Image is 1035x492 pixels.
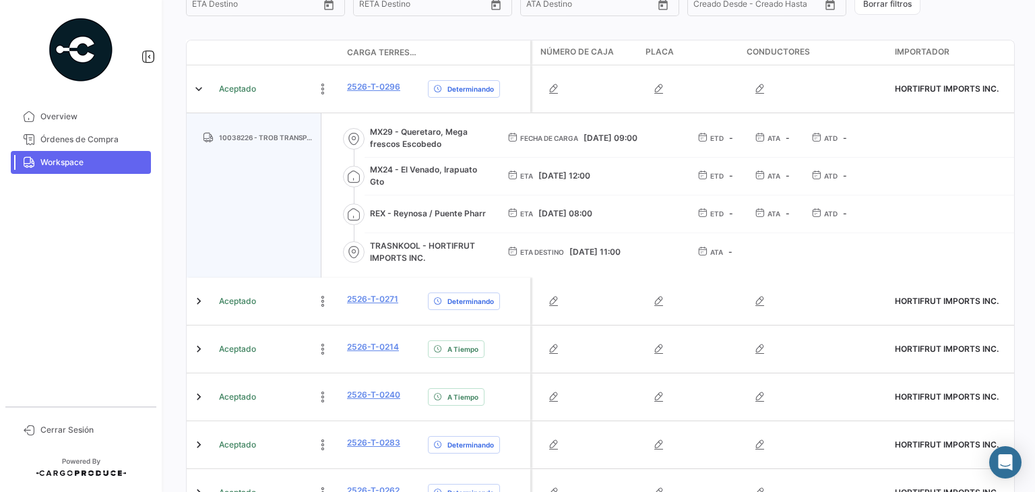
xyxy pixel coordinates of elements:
[214,47,342,58] datatable-header-cell: Estado
[584,133,637,143] span: [DATE] 09:00
[219,391,256,403] span: Aceptado
[359,1,383,11] input: Desde
[729,208,733,218] span: -
[710,133,724,144] span: ETD
[640,40,741,65] datatable-header-cell: Placa
[710,171,724,181] span: ETD
[393,1,453,11] input: Hasta
[192,390,206,404] a: Expand/Collapse Row
[728,247,732,257] span: -
[895,344,999,354] span: HORTIFRUT IMPORTS INC.
[786,171,790,181] span: -
[447,344,478,355] span: A Tiempo
[447,84,494,94] span: Determinando
[370,126,486,150] span: MX29 - Queretaro, Mega frescos Escobedo
[447,392,478,402] span: A Tiempo
[47,16,115,84] img: powered-by.png
[347,293,398,305] a: 2526-T-0271
[520,208,533,219] span: ETA
[710,208,724,219] span: ETD
[538,171,590,181] span: [DATE] 12:00
[219,343,256,355] span: Aceptado
[347,47,417,59] span: Carga Terrestre #
[192,295,206,308] a: Expand/Collapse Row
[843,208,847,218] span: -
[219,132,315,143] span: 10038226 - TROB TRANSPORTES SA DE CV
[895,392,999,402] span: HORTIFRUT IMPORTS INC.
[747,46,810,58] span: Conductores
[569,247,621,257] span: [DATE] 11:00
[710,247,723,257] span: ATA
[342,41,422,64] datatable-header-cell: Carga Terrestre #
[226,1,286,11] input: Hasta
[843,133,847,143] span: -
[520,247,564,257] span: ETA Destino
[989,446,1022,479] div: Abrir Intercom Messenger
[729,133,733,143] span: -
[370,208,486,220] span: REX - Reynosa / Puente Pharr
[895,46,949,58] span: Importador
[192,82,206,96] a: Expand/Collapse Row
[786,208,790,218] span: -
[526,1,567,11] input: ATA Desde
[370,240,486,264] span: TRASNKOOL - HORTIFRUT IMPORTS INC.
[11,151,151,174] a: Workspace
[219,439,256,451] span: Aceptado
[40,133,146,146] span: Órdenes de Compra
[40,156,146,168] span: Workspace
[347,437,400,449] a: 2526-T-0283
[520,171,533,181] span: ETA
[11,105,151,128] a: Overview
[895,439,999,450] span: HORTIFRUT IMPORTS INC.
[895,296,999,306] span: HORTIFRUT IMPORTS INC.
[646,46,674,58] span: Placa
[447,439,494,450] span: Determinando
[520,133,578,144] span: Fecha de carga
[370,164,486,188] span: MX24 - El Venado, Irapuato Gto
[824,133,838,144] span: ATD
[538,208,592,218] span: [DATE] 08:00
[889,40,1011,65] datatable-header-cell: Importador
[577,1,637,11] input: ATA Hasta
[40,111,146,123] span: Overview
[693,1,747,11] input: Creado Desde
[192,438,206,452] a: Expand/Collapse Row
[11,128,151,151] a: Órdenes de Compra
[729,171,733,181] span: -
[767,208,780,219] span: ATA
[540,46,614,58] span: Número de Caja
[347,341,399,353] a: 2526-T-0214
[824,171,838,181] span: ATD
[219,295,256,307] span: Aceptado
[40,424,146,436] span: Cerrar Sesión
[895,84,999,94] span: HORTIFRUT IMPORTS INC.
[757,1,817,11] input: Creado Hasta
[824,208,838,219] span: ATD
[219,83,256,95] span: Aceptado
[347,81,400,93] a: 2526-T-0296
[192,1,216,11] input: Desde
[786,133,790,143] span: -
[843,171,847,181] span: -
[741,40,889,65] datatable-header-cell: Conductores
[767,133,780,144] span: ATA
[767,171,780,181] span: ATA
[347,389,400,401] a: 2526-T-0240
[192,342,206,356] a: Expand/Collapse Row
[422,47,530,58] datatable-header-cell: Delay Status
[532,40,640,65] datatable-header-cell: Número de Caja
[447,296,494,307] span: Determinando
